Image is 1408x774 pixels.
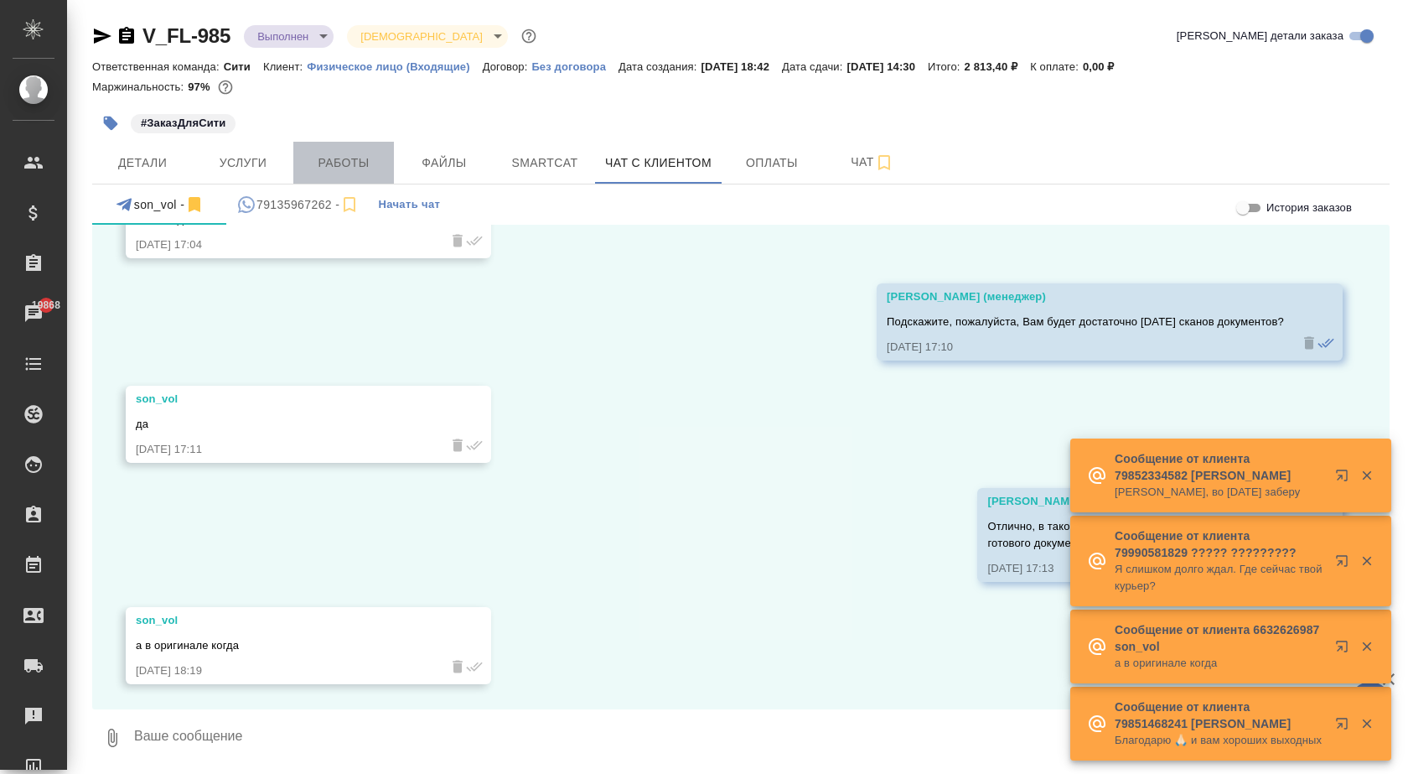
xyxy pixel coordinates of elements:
[1349,468,1384,483] button: Закрыть
[136,418,148,430] span: да
[987,560,1284,577] div: [DATE] 17:13
[22,297,70,314] span: 19868
[129,115,237,129] span: ЗаказДляСити
[505,153,585,174] span: Smartcat
[184,195,204,215] svg: Отписаться
[987,493,1284,510] div: [PERSON_NAME] (менеджер)
[339,195,360,215] svg: Подписаться
[1325,544,1365,584] button: Открыть в новой вкладке
[136,662,432,679] div: [DATE] 18:19
[92,26,112,46] button: Скопировать ссылку для ЯМессенджера
[142,24,230,47] a: V_FL-985
[244,25,334,48] div: Выполнен
[136,236,432,253] div: [DATE] 17:04
[307,59,483,73] a: Физическое лицо (Входящие)
[263,60,307,73] p: Клиент:
[116,26,137,46] button: Скопировать ссылку
[1115,450,1324,484] p: Сообщение от клиента 79852334582 [PERSON_NAME]
[1325,459,1365,499] button: Открыть в новой вкладке
[92,60,224,73] p: Ответственная команда:
[1349,716,1384,731] button: Закрыть
[92,81,188,93] p: Маржинальность:
[4,293,63,335] a: 19868
[518,25,540,47] button: Доп статусы указывают на важность/срочность заказа
[846,60,928,73] p: [DATE] 14:30
[136,391,432,408] div: son_vol
[92,105,129,142] button: Добавить тэг
[1177,28,1343,44] span: [PERSON_NAME] детали заказа
[1349,553,1384,569] button: Закрыть
[1115,621,1324,655] p: Сообщение от клиента 6632626987 son_vol
[1349,639,1384,654] button: Закрыть
[224,60,263,73] p: Сити
[136,612,432,629] div: son_vol
[605,153,712,174] span: Чат с клиентом
[1325,707,1365,747] button: Открыть в новой вкладке
[732,153,812,174] span: Оплаты
[92,184,1390,225] div: simple tabs example
[1083,60,1127,73] p: 0,00 ₽
[701,60,782,73] p: [DATE] 18:42
[928,60,964,73] p: Итого:
[832,152,913,173] span: Чат
[619,60,701,73] p: Дата создания:
[252,29,313,44] button: Выполнен
[1115,732,1324,749] p: Благодарю 🙏🏻 и вам хороших выходных
[874,153,894,173] svg: Подписаться
[203,153,283,174] span: Услуги
[102,153,183,174] span: Детали
[136,441,432,458] div: [DATE] 17:11
[303,153,384,174] span: Работы
[1115,484,1324,501] p: [PERSON_NAME], во [DATE] заберу
[307,60,483,73] p: Физическое лицо (Входящие)
[965,60,1031,73] p: 2 813,40 ₽
[1030,60,1083,73] p: К оплате:
[1325,630,1365,670] button: Открыть в новой вкладке
[1266,200,1352,216] span: История заказов
[188,81,214,93] p: 97%
[1115,699,1324,732] p: Сообщение от клиента 79851468241 [PERSON_NAME]
[531,59,619,73] a: Без договора
[347,25,507,48] div: Выполнен
[114,195,204,216] div: 6632626987 (son_vol) - (undefined)
[404,153,484,174] span: Файлы
[483,60,532,73] p: Договор:
[531,60,619,73] p: Без договора
[782,60,846,73] p: Дата сдачи:
[887,339,1284,356] div: [DATE] 17:10
[215,76,236,98] button: 80.94 RUB;
[1115,655,1324,672] p: а в оригинале когда
[887,315,1284,328] span: Подскажите, пожалуйста, Вам будет достаточно [DATE] сканов документов?
[370,184,448,225] button: Начать чат
[136,639,239,652] span: а в оригинале когда
[987,520,1247,549] span: Отлично, в таком случае, скан готового документа сможем предоставить [DATE].
[355,29,487,44] button: [DEMOGRAPHIC_DATA]
[141,115,225,132] p: #ЗаказДляСити
[887,288,1284,305] div: [PERSON_NAME] (менеджер)
[1115,561,1324,595] p: Я слишком долго ждал. Где сейчас твой курьер?
[236,195,360,216] div: 79135967262 (Соня) - (undefined)
[1115,527,1324,561] p: Сообщение от клиента 79990581829 ????? ?????????
[378,195,440,215] span: Начать чат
